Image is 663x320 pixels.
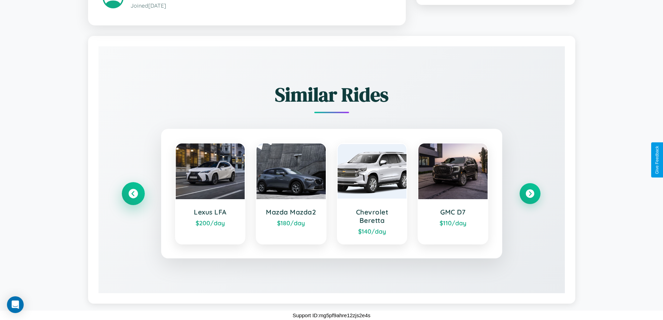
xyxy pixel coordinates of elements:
p: Support ID: mg5pf9ahre12zjs2e4s [293,311,370,320]
a: Lexus LFA$200/day [175,143,246,244]
a: Mazda Mazda2$180/day [256,143,326,244]
h2: Similar Rides [123,81,540,108]
div: $ 140 /day [345,227,400,235]
h3: Lexus LFA [183,208,238,216]
div: $ 200 /day [183,219,238,227]
p: Joined [DATE] [131,1,391,11]
h3: GMC D7 [425,208,481,216]
div: Give Feedback [655,146,660,174]
a: GMC D7$110/day [418,143,488,244]
h3: Mazda Mazda2 [263,208,319,216]
a: Chevrolet Beretta$140/day [337,143,408,244]
h3: Chevrolet Beretta [345,208,400,225]
div: Open Intercom Messenger [7,296,24,313]
div: $ 180 /day [263,219,319,227]
div: $ 110 /day [425,219,481,227]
